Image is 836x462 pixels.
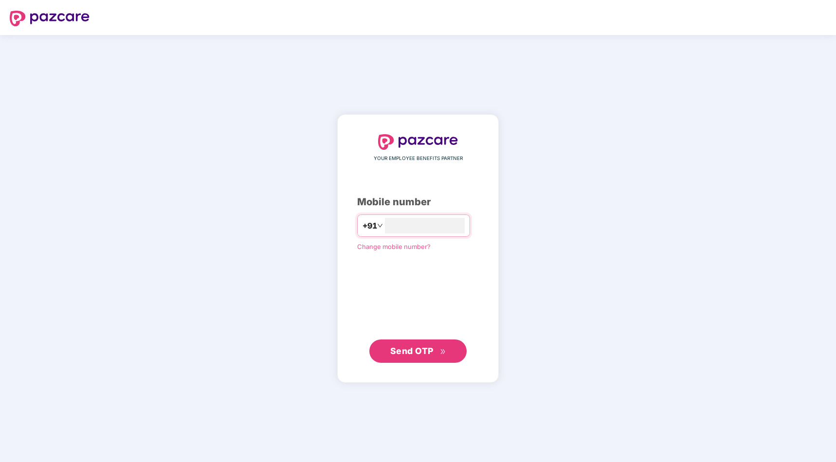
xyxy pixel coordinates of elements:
[374,155,463,162] span: YOUR EMPLOYEE BENEFITS PARTNER
[378,134,458,150] img: logo
[390,346,434,356] span: Send OTP
[357,195,479,210] div: Mobile number
[363,220,377,232] span: +91
[440,349,446,355] span: double-right
[10,11,90,26] img: logo
[377,223,383,229] span: down
[369,339,467,363] button: Send OTPdouble-right
[357,243,431,250] a: Change mobile number?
